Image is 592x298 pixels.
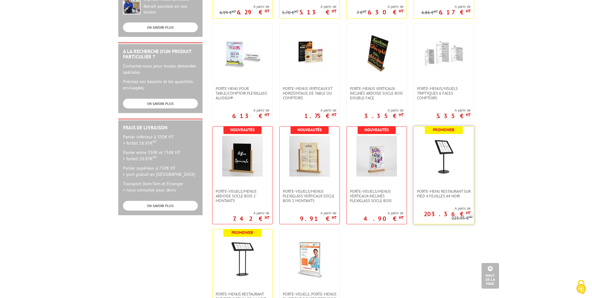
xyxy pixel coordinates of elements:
[232,230,253,235] b: Promoweb
[350,189,404,203] span: Porte-Visuels/Menus verticaux-inclinés plexiglass socle bois
[466,8,471,14] sup: HT
[399,112,404,117] sup: HT
[216,189,269,203] span: Porte-Visuels/Menus ARDOISE Socle Bois 2 Montants
[299,10,336,14] p: 5.13 €
[282,4,336,9] span: A partir de
[123,49,198,60] h2: A la recherche d'un produit particulier ?
[364,127,389,132] b: Nouveautés
[123,99,198,108] a: EN SAVOIR PLUS
[237,10,269,14] p: 6.29 €
[222,136,263,176] img: Porte-Visuels/Menus ARDOISE Socle Bois 2 Montants
[422,10,438,15] p: 6.86 €
[347,86,407,100] a: Porte-Menus verticaux-inclinés ardoise socle bois double face
[332,215,336,220] sup: HT
[232,9,236,13] sup: HT
[144,4,198,15] div: Retrait possible en nos locaux
[414,206,471,211] span: A partir de
[469,215,473,219] sup: HT
[282,10,298,15] p: 5.70 €
[297,127,322,132] b: Nouveautés
[356,33,397,74] img: Porte-Menus verticaux-inclinés ardoise socle bois double face
[123,78,198,91] p: Précisez vos besoins et les quantités envisagées
[123,149,198,162] p: Panier entre 350€ et 750€ HT
[213,189,272,203] a: Porte-Visuels/Menus ARDOISE Socle Bois 2 Montants
[289,136,330,176] img: Porte-Visuels/Menus Plexiglass Verticaux Socle Bois 2 Montants
[280,189,340,203] a: Porte-Visuels/Menus Plexiglass Verticaux Socle Bois 2 Montants
[414,189,474,198] a: Porte-Menu Restaurant sur Pied 4 feuilles A4 Noir
[399,8,404,14] sup: HT
[399,215,404,220] sup: HT
[123,125,198,131] h2: Frais de Livraison
[265,8,269,14] sup: HT
[466,210,471,216] sup: HT
[123,187,176,193] span: > nous consulter pour devis
[347,189,407,203] a: Porte-Visuels/Menus verticaux-inclinés plexiglass socle bois
[452,216,473,221] p: 225.95 €
[332,112,336,117] sup: HT
[153,139,157,144] sup: HT
[216,86,269,100] span: Porte Menu pour table/comptoir Plexiglass AluSign®
[123,22,198,32] a: EN SAVOIR PLUS
[357,10,367,15] p: 7 €
[570,277,592,298] button: Cookies (fenêtre modale)
[280,86,340,100] a: Porte-Menus verticaux et horizontaux, de table ou comptoirs
[356,136,397,176] img: Porte-Visuels/Menus verticaux-inclinés plexiglass socle bois
[433,127,454,132] b: Promoweb
[220,4,269,9] span: A partir de
[123,165,198,177] p: Panier supérieur à 750€ HT
[466,112,471,117] sup: HT
[123,63,198,75] p: Contactez-nous pour toutes demandes spéciales
[439,10,471,14] p: 6.17 €
[304,108,336,113] span: A partir de
[233,211,269,216] span: A partir de
[300,217,336,221] p: 9.91 €
[364,108,404,113] span: A partir de
[222,33,263,74] img: Porte Menu pour table/comptoir Plexiglass AluSign®
[289,239,330,279] img: Porte-visuels, Porte-menus plastique 2 faces
[364,114,404,118] p: 3.35 €
[294,9,298,13] sup: HT
[232,108,269,113] span: A partir de
[289,33,330,74] img: Porte-Menus verticaux et horizontaux, de table ou comptoirs
[304,114,336,118] p: 1.75 €
[220,10,236,15] p: 6.99 €
[423,136,464,176] img: Porte-Menu Restaurant sur Pied 4 feuilles A4 Noir
[368,10,404,14] p: 6.30 €
[222,239,263,279] img: Porte-Menus Restaurant sur Pied 3 feuilles A4 Noir
[573,279,589,295] img: Cookies (fenêtre modale)
[233,217,269,221] p: 7.42 €
[123,181,198,193] p: Transport Dom-Tom et Etranger
[436,108,471,113] span: A partir de
[283,189,336,203] span: Porte-Visuels/Menus Plexiglass Verticaux Socle Bois 2 Montants
[265,215,269,220] sup: HT
[424,212,471,216] p: 203.36 €
[414,86,474,100] a: Porte-menus/visuels triptyques 6 faces comptoirs
[123,134,198,146] p: Panier inférieur à 350€ HT
[123,140,157,146] span: > forfait 16.95€
[123,156,157,161] span: > forfait 20.95€
[123,201,198,211] a: EN SAVOIR PLUS
[350,86,404,100] span: Porte-Menus verticaux-inclinés ardoise socle bois double face
[153,155,157,159] sup: HT
[265,112,269,117] sup: HT
[482,263,499,289] a: Haut de la page
[422,4,471,9] span: A partir de
[213,86,272,100] a: Porte Menu pour table/comptoir Plexiglass AluSign®
[417,86,471,100] span: Porte-menus/visuels triptyques 6 faces comptoirs
[434,9,438,13] sup: HT
[436,114,471,118] p: 5.35 €
[364,211,404,216] span: A partir de
[364,217,404,221] p: 4.90 €
[417,189,471,198] span: Porte-Menu Restaurant sur Pied 4 feuilles A4 Noir
[230,127,255,132] b: Nouveautés
[363,9,367,13] sup: HT
[300,211,336,216] span: A partir de
[423,33,464,74] img: Porte-menus/visuels triptyques 6 faces comptoirs
[357,4,404,9] span: A partir de
[123,171,195,177] span: > port gratuit en [GEOGRAPHIC_DATA]
[283,86,336,100] span: Porte-Menus verticaux et horizontaux, de table ou comptoirs
[332,8,336,14] sup: HT
[232,114,269,118] p: 6.13 €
